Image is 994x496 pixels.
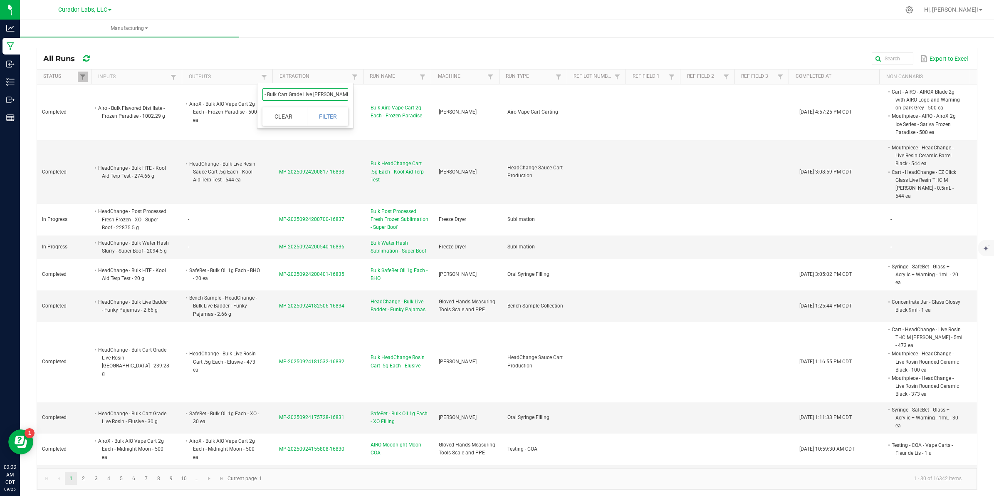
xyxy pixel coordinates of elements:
[20,25,239,32] span: Manufacturing
[439,109,477,115] span: [PERSON_NAME]
[439,169,477,175] span: [PERSON_NAME]
[439,216,466,222] span: Freeze Dryer
[924,6,978,13] span: Hi, [PERSON_NAME]!
[279,271,344,277] span: MP-20250924200401-16835
[42,359,67,365] span: Completed
[42,169,67,175] span: Completed
[279,73,350,80] a: ExtractionSortable
[262,107,304,126] button: Clear
[279,303,344,309] span: MP-20250924182506-16834
[97,409,169,426] li: HeadChange - Bulk Cart Grade Live Rosin - Elusive - 30 g
[6,78,15,86] inline-svg: Inventory
[97,207,169,232] li: HeadChange - Post Processed Fresh Frozen - XO - Super Boof - 22875.5 g
[97,298,169,314] li: HeadChange - Bulk Live Badder - Funky Pajamas - 2.66 g
[279,169,344,175] span: MP-20250924200817-16838
[4,486,16,492] p: 09/25
[890,374,963,399] li: Mouthpiece - HeadChange - Live Rosin Rounded Ceramic Black - 373 ea
[796,73,876,80] a: Completed AtSortable
[350,72,360,82] a: Filter
[65,472,77,485] a: Page 1
[6,96,15,104] inline-svg: Outbound
[140,472,152,485] a: Page 7
[206,475,213,482] span: Go to the next page
[190,472,203,485] a: Page 11
[799,169,852,175] span: [DATE] 3:08:59 PM CDT
[97,437,169,461] li: AiroX - Bulk AIO Vape Cart 2g Each - Midnight Moon - 500 ea
[890,144,963,168] li: Mouthpiece - HeadChange - Live Resin Ceramic Barrel Black - 544 ea
[91,69,182,84] th: Inputs
[6,114,15,122] inline-svg: Reports
[507,355,563,368] span: HeadChange Sauce Cart Production
[507,414,549,420] span: Oral Syringe Filling
[153,472,165,485] a: Page 8
[37,468,977,489] kendo-pager: Current page: 1
[4,464,16,486] p: 02:32 AM CDT
[8,429,33,454] iframe: Resource center
[371,208,429,232] span: Bulk Post Processed Fresh Frozen Sublimation - Super Boof
[188,294,260,318] li: Bench Sample - HeadChange - Bulk Live Badder - Funky Pajamas - 2.66 g
[371,104,429,120] span: Bulk Airo Vape Cart 2g Each - Frozen Paradise
[439,271,477,277] span: [PERSON_NAME]
[259,72,269,82] a: Filter
[42,271,67,277] span: Completed
[890,350,963,374] li: Mouthpiece - HeadChange - Live Rosin Rounded Ceramic Black - 100 ea
[43,73,78,80] a: StatusSortable
[183,236,274,259] td: -
[42,109,67,115] span: Completed
[574,73,612,80] a: Ref Lot NumberSortable
[885,204,977,236] td: -
[188,160,260,184] li: HeadChange - Bulk Live Resin Sauce Cart .5g Each - Kool Aid Terp Test - 544 ea
[182,69,272,84] th: Outputs
[879,69,970,84] th: Non Cannabis
[918,52,970,66] button: Export to Excel
[218,475,225,482] span: Go to the last page
[741,73,775,80] a: Ref Field 3Sortable
[890,88,963,112] li: Cart - AIRO - AIROX Blade 2g with AIRO Logo and Warning on Dark Grey - 500 ea
[188,409,260,426] li: SafeBet - Bulk Oil 1g Each - XO - 30 ea
[890,263,963,287] li: Syringe - SafeBet - Glass + Acrylic + Warning - 1mL - 20 ea
[178,472,190,485] a: Page 10
[799,271,852,277] span: [DATE] 3:05:02 PM CDT
[438,73,486,80] a: MachineSortable
[799,446,855,452] span: [DATE] 10:59:30 AM CDT
[371,441,429,457] span: AIRO Moodnight Moon COA
[6,60,15,68] inline-svg: Inbound
[58,6,107,13] span: Curador Labs, LLC
[97,104,169,120] li: Airo - Bulk Flavored Distillate - Frozen Paradise - 1002.29 g
[507,109,558,115] span: Airo Vape Cart Carting
[439,442,495,456] span: Gloved Hands Measuring Tools Scale and PPE
[507,165,563,179] span: HeadChange Sauce Cart Production
[507,271,549,277] span: Oral Syringe Filling
[279,359,344,365] span: MP-20250924181532-16832
[799,109,852,115] span: [DATE] 4:57:25 PM CDT
[42,446,67,452] span: Completed
[775,72,785,82] a: Filter
[165,472,177,485] a: Page 9
[890,112,963,136] li: Mouthpiece - AIRO - AiroX 2g Ice Series - Sativa Frozen Paradise - 500 ea
[439,244,466,250] span: Freeze Dryer
[42,216,67,222] span: In Progress
[183,204,274,236] td: -
[203,472,215,485] a: Go to the next page
[612,72,622,82] a: Filter
[97,164,169,180] li: HeadChange - Bulk HTE - Kool Aid Terp Test - 274.66 g
[25,428,35,438] iframe: Resource center unread badge
[370,73,418,80] a: Run NameSortable
[667,72,677,82] a: Filter
[279,446,344,452] span: MP-20250924155808-16830
[506,73,554,80] a: Run TypeSortable
[687,73,721,80] a: Ref Field 2Sortable
[872,52,913,65] input: Search
[799,414,852,420] span: [DATE] 1:11:33 PM CDT
[188,266,260,283] li: SafeBet - Bulk Oil 1g Each - BHO - 20 ea
[42,303,67,309] span: Completed
[371,160,429,184] span: Bulk HeadChange Cart .5g Each - Kool Aid Terp Test
[267,472,968,486] kendo-pager-info: 1 - 30 of 16342 items
[439,299,495,312] span: Gloved Hands Measuring Tools Scale and PPE
[890,168,963,201] li: Cart - HeadChange - EZ Click Glass Live Resin THC M [PERSON_NAME] - 0.5mL - 544 ea
[6,42,15,50] inline-svg: Manufacturing
[307,107,349,126] button: Filter
[799,303,852,309] span: [DATE] 1:25:44 PM CDT
[90,472,102,485] a: Page 3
